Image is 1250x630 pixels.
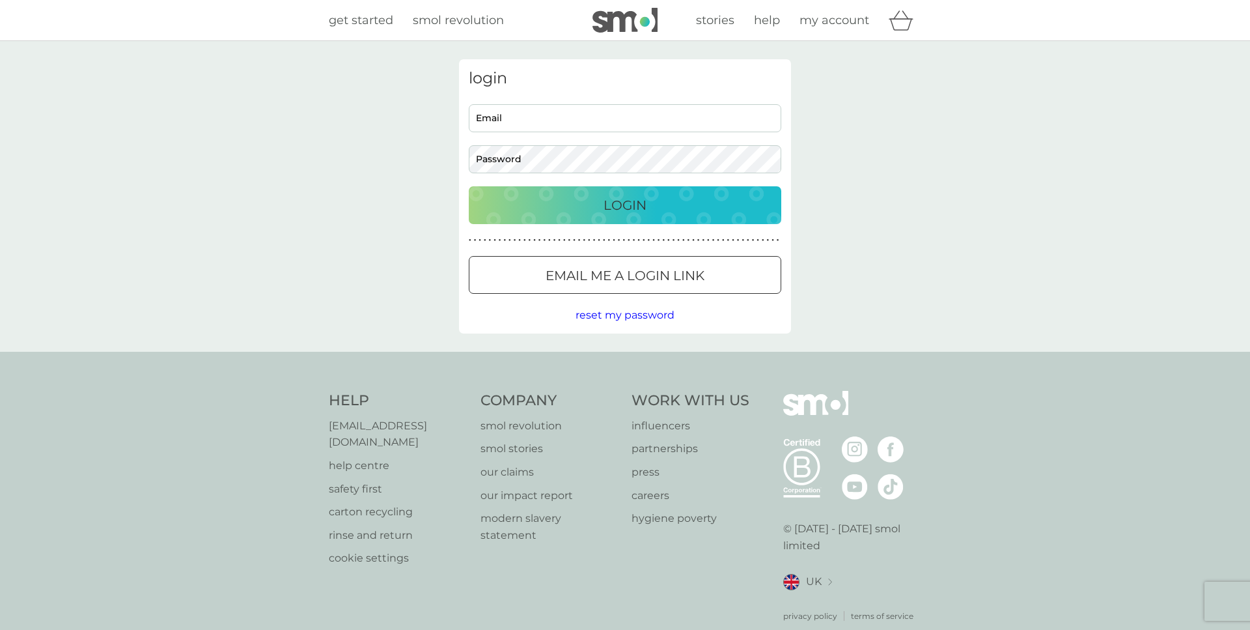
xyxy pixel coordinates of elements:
a: smol revolution [480,418,619,435]
p: ● [499,237,501,244]
p: ● [707,237,710,244]
button: Login [469,186,781,224]
p: Login [604,195,646,216]
img: UK flag [783,574,799,590]
a: carton recycling [329,504,467,521]
p: influencers [632,418,749,435]
p: © [DATE] - [DATE] smol limited [783,521,922,554]
p: ● [697,237,700,244]
p: ● [543,237,546,244]
a: press [632,464,749,481]
p: ● [613,237,615,244]
a: smol revolution [413,11,504,30]
span: help [754,13,780,27]
p: ● [538,237,541,244]
p: ● [514,237,516,244]
p: ● [503,237,506,244]
a: cookie settings [329,550,467,567]
a: terms of service [851,610,913,622]
p: ● [518,237,521,244]
p: ● [727,237,730,244]
span: UK [806,573,822,590]
p: ● [762,237,764,244]
p: ● [677,237,680,244]
p: ● [583,237,585,244]
p: ● [469,237,471,244]
p: ● [747,237,749,244]
img: smol [783,391,848,435]
p: ● [622,237,625,244]
p: ● [648,237,650,244]
a: get started [329,11,393,30]
span: reset my password [576,309,674,321]
p: ● [662,237,665,244]
p: ● [667,237,670,244]
p: ● [489,237,492,244]
a: my account [799,11,869,30]
span: smol revolution [413,13,504,27]
p: ● [608,237,611,244]
a: our claims [480,464,619,481]
a: help centre [329,457,467,474]
p: ● [742,237,744,244]
p: ● [558,237,561,244]
p: ● [533,237,536,244]
a: help [754,11,780,30]
p: ● [479,237,481,244]
p: modern slavery statement [480,510,619,543]
img: visit the smol Tiktok page [878,474,904,500]
p: ● [484,237,486,244]
p: smol stories [480,440,619,457]
p: ● [493,237,496,244]
p: ● [529,237,531,244]
p: ● [737,237,740,244]
p: ● [593,237,596,244]
p: ● [563,237,566,244]
p: ● [732,237,734,244]
img: visit the smol Instagram page [842,437,868,463]
span: get started [329,13,393,27]
h3: login [469,69,781,88]
p: ● [767,237,770,244]
p: ● [548,237,551,244]
p: ● [598,237,600,244]
img: visit the smol Facebook page [878,437,904,463]
img: smol [592,8,658,33]
p: ● [717,237,719,244]
span: my account [799,13,869,27]
a: privacy policy [783,610,837,622]
p: ● [643,237,645,244]
p: ● [652,237,655,244]
p: ● [712,237,715,244]
h4: Work With Us [632,391,749,411]
a: hygiene poverty [632,510,749,527]
img: visit the smol Youtube page [842,474,868,500]
a: partnerships [632,440,749,457]
p: ● [523,237,526,244]
p: ● [702,237,704,244]
p: ● [568,237,571,244]
a: safety first [329,481,467,498]
p: ● [553,237,556,244]
p: ● [771,237,774,244]
button: reset my password [576,307,674,324]
a: our impact report [480,487,619,504]
a: stories [696,11,734,30]
p: ● [628,237,630,244]
p: ● [633,237,635,244]
img: select a new location [828,579,832,586]
p: ● [692,237,695,244]
p: ● [588,237,590,244]
a: rinse and return [329,527,467,544]
p: ● [603,237,605,244]
p: ● [687,237,690,244]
